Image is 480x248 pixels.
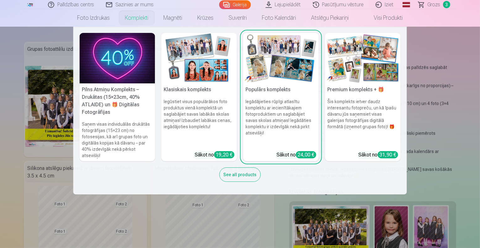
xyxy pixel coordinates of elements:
a: Galerija [219,0,251,9]
a: Foto kalendāri [255,9,304,27]
img: Pilns Atmiņu Komplekts – Drukātas (15×23cm, 40% ATLAIDE) un 🎁 Digitālas Fotogrāfijas [80,33,155,83]
div: Sākot no [359,151,398,159]
h6: Iegādājieties rūpīgi atlasītu komplektu ar iecienītākajiem fotoproduktiem un saglabājiet savas sk... [243,96,319,149]
a: Pilns Atmiņu Komplekts – Drukātas (15×23cm, 40% ATLAIDE) un 🎁 Digitālas Fotogrāfijas Pilns Atmiņu... [80,33,155,161]
a: Premium komplekts + 🎁 Premium komplekts + 🎁Šis komplekts ietver daudz interesantu fotopreču, un k... [325,33,401,161]
h5: Pilns Atmiņu Komplekts – Drukātas (15×23cm, 40% ATLAIDE) un 🎁 Digitālas Fotogrāfijas [80,83,155,119]
div: 19,20 € [214,151,235,158]
h6: Šis komplekts ietver daudz interesantu fotopreču, un kā īpašu dāvanu jūs saņemsiet visas galerija... [325,96,401,149]
div: Sākot no [195,151,235,159]
a: Suvenīri [221,9,255,27]
div: Sākot no [277,151,316,159]
div: 24,00 € [296,151,316,158]
span: 3 [443,1,450,8]
a: Visi produkti [356,9,410,27]
a: See all products [219,171,261,177]
img: /fa1 [26,3,34,7]
a: Magnēti [156,9,190,27]
h6: Saņem visas individuālās drukātās fotogrāfijas (15×23 cm) no fotosesijas, kā arī grupas foto un d... [80,119,155,161]
a: Krūzes [190,9,221,27]
div: See all products [219,167,261,182]
a: Atslēgu piekariņi [304,9,356,27]
span: Grozs [428,1,440,8]
div: 31,90 € [378,151,398,158]
a: Foto izdrukas [70,9,118,27]
img: Premium komplekts + 🎁 [325,33,401,83]
a: Klasiskais komplektsKlasiskais komplektsIegūstiet visus populārākos foto produktus vienā komplekt... [161,33,237,161]
img: Populārs komplekts [243,33,319,83]
h6: Iegūstiet visus populārākos foto produktus vienā komplektā un saglabājiet savas labākās skolas at... [161,96,237,149]
h5: Klasiskais komplekts [161,83,237,96]
h5: Premium komplekts + 🎁 [325,83,401,96]
h5: Populārs komplekts [243,83,319,96]
img: Klasiskais komplekts [161,33,237,83]
a: Komplekti [118,9,156,27]
a: Populārs komplektsPopulārs komplektsIegādājieties rūpīgi atlasītu komplektu ar iecienītākajiem fo... [243,33,319,161]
